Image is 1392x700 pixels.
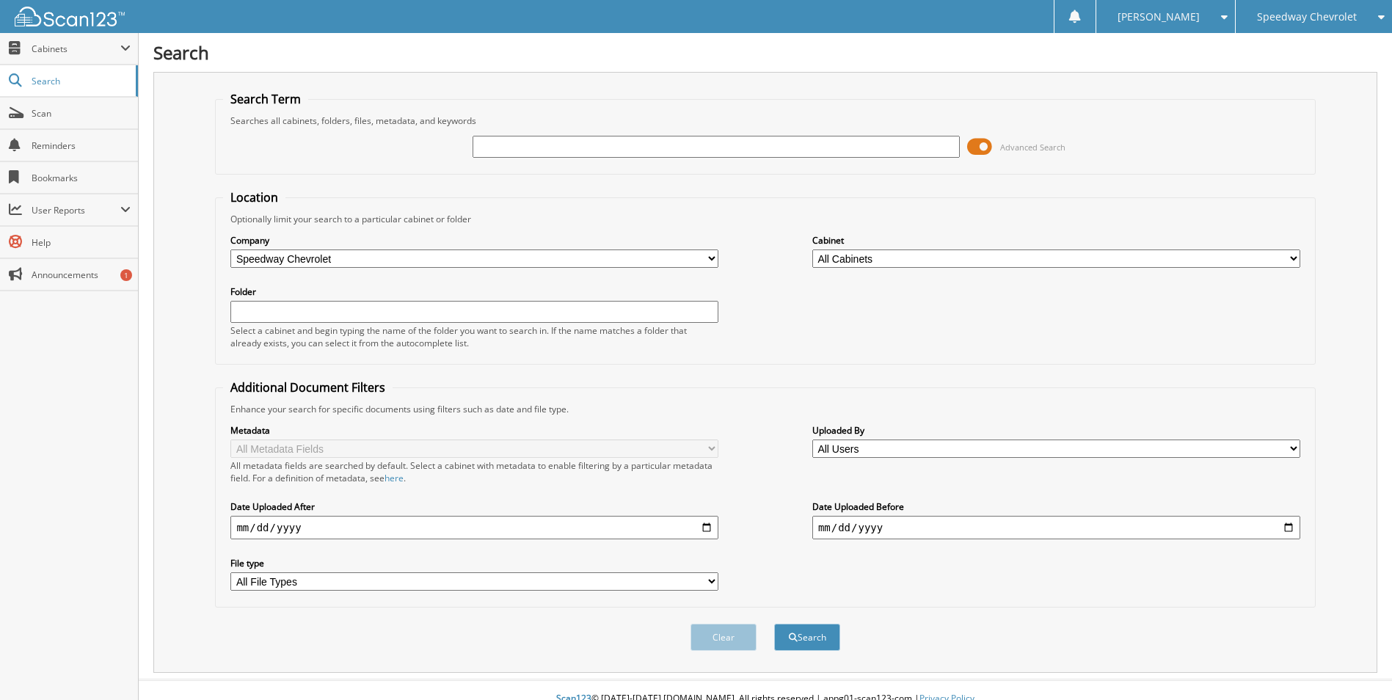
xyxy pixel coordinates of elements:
[32,269,131,281] span: Announcements
[223,403,1307,415] div: Enhance your search for specific documents using filters such as date and file type.
[230,285,718,298] label: Folder
[223,114,1307,127] div: Searches all cabinets, folders, files, metadata, and keywords
[32,172,131,184] span: Bookmarks
[223,91,308,107] legend: Search Term
[690,624,757,651] button: Clear
[32,139,131,152] span: Reminders
[230,424,718,437] label: Metadata
[230,459,718,484] div: All metadata fields are searched by default. Select a cabinet with metadata to enable filtering b...
[1257,12,1357,21] span: Speedway Chevrolet
[120,269,132,281] div: 1
[230,234,718,247] label: Company
[230,500,718,513] label: Date Uploaded After
[32,204,120,216] span: User Reports
[812,516,1300,539] input: end
[223,213,1307,225] div: Optionally limit your search to a particular cabinet or folder
[385,472,404,484] a: here
[230,516,718,539] input: start
[1118,12,1200,21] span: [PERSON_NAME]
[812,424,1300,437] label: Uploaded By
[32,107,131,120] span: Scan
[774,624,840,651] button: Search
[153,40,1377,65] h1: Search
[32,43,120,55] span: Cabinets
[1000,142,1065,153] span: Advanced Search
[32,75,128,87] span: Search
[230,324,718,349] div: Select a cabinet and begin typing the name of the folder you want to search in. If the name match...
[812,500,1300,513] label: Date Uploaded Before
[223,379,393,395] legend: Additional Document Filters
[812,234,1300,247] label: Cabinet
[15,7,125,26] img: scan123-logo-white.svg
[230,557,718,569] label: File type
[223,189,285,205] legend: Location
[32,236,131,249] span: Help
